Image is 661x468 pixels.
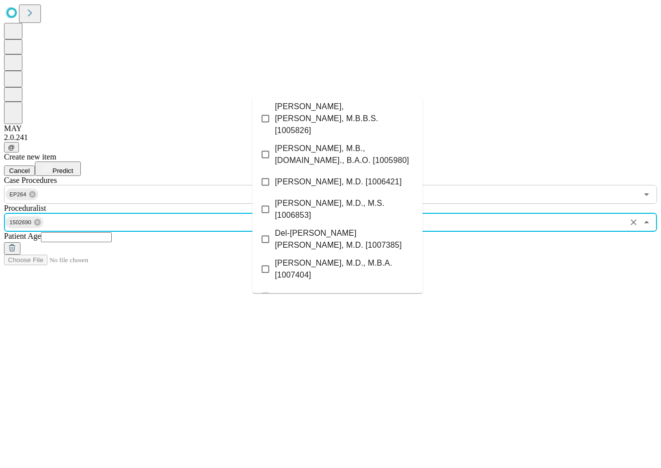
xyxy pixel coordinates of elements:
[4,133,657,142] div: 2.0.241
[8,144,15,151] span: @
[4,204,46,212] span: Proceduralist
[275,257,415,281] span: [PERSON_NAME], M.D., M.B.A. [1007404]
[275,227,415,251] span: Del-[PERSON_NAME] [PERSON_NAME], M.D. [1007385]
[5,189,30,200] span: EP264
[35,161,81,176] button: Predict
[275,291,402,303] span: [PERSON_NAME], M.D. [1007525]
[275,101,415,137] span: [PERSON_NAME], [PERSON_NAME], M.B.B.S. [1005826]
[4,153,56,161] span: Create new item
[5,217,35,228] span: 1502690
[5,188,38,200] div: EP264
[4,232,41,240] span: Patient Age
[9,167,30,174] span: Cancel
[4,124,657,133] div: MAY
[52,167,73,174] span: Predict
[5,216,43,228] div: 1502690
[4,165,35,176] button: Cancel
[275,176,402,188] span: [PERSON_NAME], M.D. [1006421]
[627,215,641,229] button: Clear
[640,215,654,229] button: Close
[640,187,654,201] button: Open
[275,143,415,166] span: [PERSON_NAME], M.B., [DOMAIN_NAME]., B.A.O. [1005980]
[275,197,415,221] span: [PERSON_NAME], M.D., M.S. [1006853]
[4,176,57,184] span: Scheduled Procedure
[4,142,19,153] button: @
